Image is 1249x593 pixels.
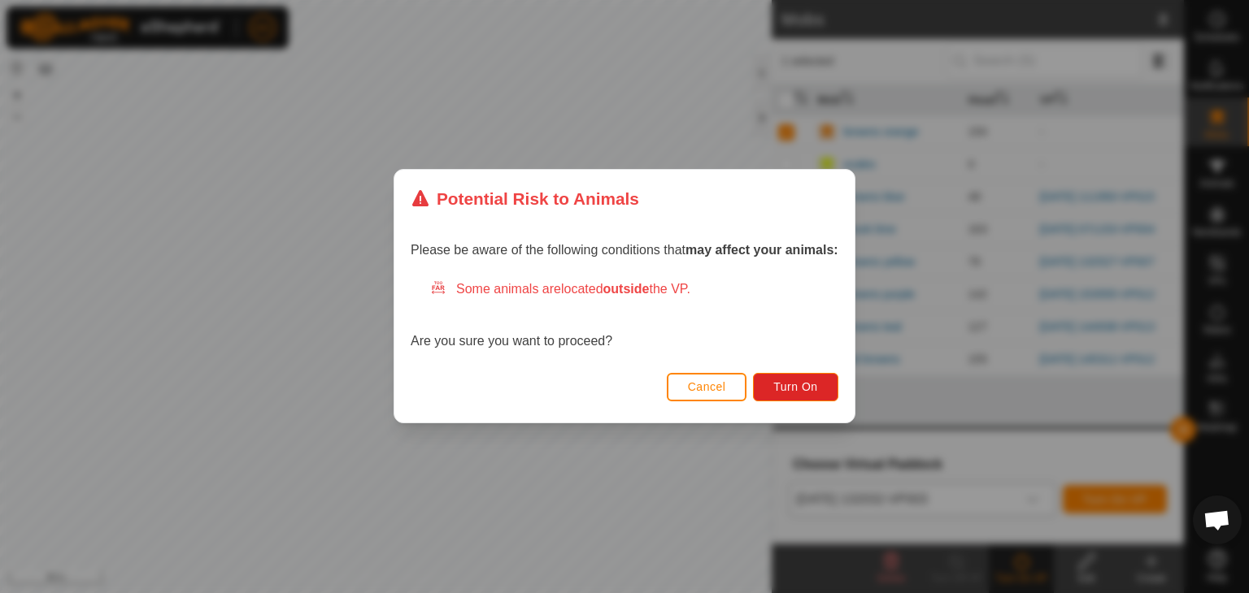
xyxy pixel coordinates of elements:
[411,186,639,211] div: Potential Risk to Animals
[754,373,838,401] button: Turn On
[603,283,650,296] strong: outside
[430,280,838,300] div: Some animals are
[561,283,690,296] span: located the VP.
[411,244,838,258] span: Please be aware of the following conditions that
[1193,496,1242,544] div: Open chat
[774,381,818,394] span: Turn On
[411,280,838,352] div: Are you sure you want to proceed?
[688,381,726,394] span: Cancel
[685,244,838,258] strong: may affect your animals:
[667,373,747,401] button: Cancel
